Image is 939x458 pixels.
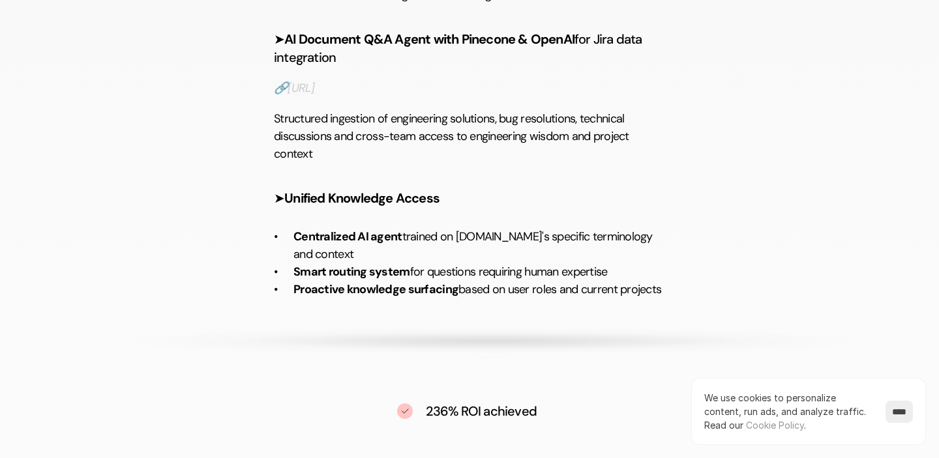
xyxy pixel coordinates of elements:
a: [URL] [288,80,314,96]
strong: Centralized AI agent [293,229,402,244]
strong: Unified Knowledge Access [284,190,440,207]
span: Read our . [704,420,806,431]
strong: Proactive knowledge surfacing [293,281,458,297]
p: based on user roles and current projects [293,281,665,298]
a: Cookie Policy [746,420,804,431]
img: tick icon [401,407,409,415]
p: We use cookies to personalize content, run ads, and analyze traffic. [704,391,872,432]
em: 🔗 [274,80,288,96]
p: Structured ingestion of engineering solutions, bug resolutions, technical discussions and cross-t... [274,110,665,163]
strong: AI Document Q&A Agent with Pinecone & OpenAI [284,31,574,48]
p: trained on [DOMAIN_NAME]'s specific terminology and context [293,228,665,263]
strong: Smart routing system [293,264,410,279]
h4: ➤ [274,189,665,207]
p: for questions requiring human expertise [293,263,665,281]
h4: ➤ for Jira data integration [274,30,665,66]
h4: 236% ROI achieved [426,402,543,420]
